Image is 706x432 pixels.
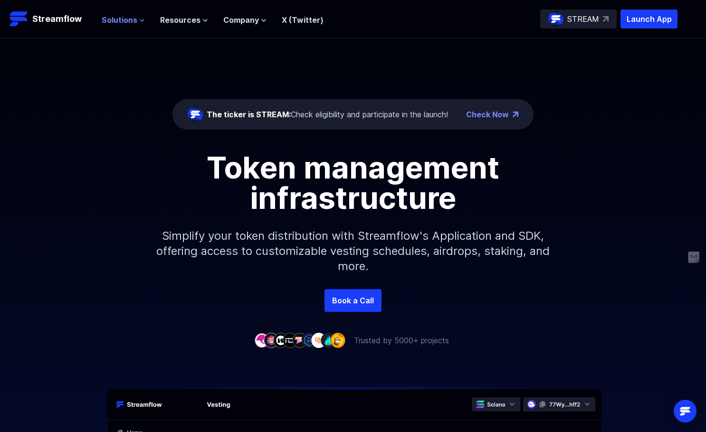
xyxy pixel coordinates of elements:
[674,400,696,423] div: Open Intercom Messenger
[264,333,279,347] img: company-2
[311,333,326,347] img: company-7
[283,333,298,347] img: company-4
[254,333,269,347] img: company-1
[139,152,567,213] h1: Token management infrastructure
[160,14,200,26] span: Resources
[282,15,324,25] a: X (Twitter)
[149,213,557,289] p: Simplify your token distribution with Streamflow's Application and SDK, offering access to custom...
[32,12,82,26] p: Streamflow
[102,14,145,26] button: Solutions
[223,14,259,26] span: Company
[330,333,345,347] img: company-9
[321,333,336,347] img: company-8
[567,13,599,25] p: STREAM
[302,333,317,347] img: company-6
[10,9,92,28] a: Streamflow
[324,289,382,312] a: Book a Call
[10,9,29,28] img: Streamflow Logo
[603,16,609,22] img: top-right-arrow.svg
[513,112,518,117] img: top-right-arrow.png
[223,14,267,26] button: Company
[207,109,448,120] div: Check eligibility and participate in the launch!
[620,9,677,28] button: Launch App
[354,335,449,346] p: Trusted by 5000+ projects
[188,107,203,122] img: streamflow-logo-circle.png
[540,9,617,28] a: STREAM
[102,14,137,26] span: Solutions
[292,333,307,347] img: company-5
[207,110,291,119] span: The ticker is STREAM:
[548,11,563,27] img: streamflow-logo-circle.png
[466,109,509,120] a: Check Now
[273,333,288,347] img: company-3
[160,14,208,26] button: Resources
